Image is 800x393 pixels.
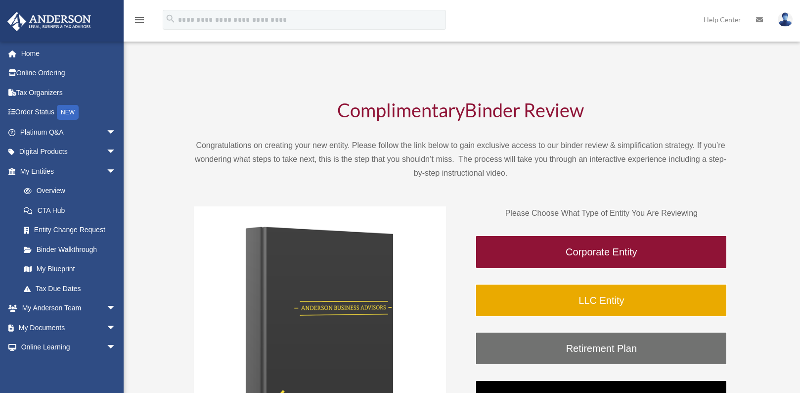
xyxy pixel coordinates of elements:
[4,12,94,31] img: Anderson Advisors Platinum Portal
[7,298,131,318] a: My Anderson Teamarrow_drop_down
[14,259,131,279] a: My Blueprint
[14,220,131,240] a: Entity Change Request
[475,235,727,269] a: Corporate Entity
[7,161,131,181] a: My Entitiesarrow_drop_down
[14,240,126,259] a: Binder Walkthrough
[475,206,727,220] p: Please Choose What Type of Entity You Are Reviewing
[165,13,176,24] i: search
[7,122,131,142] a: Platinum Q&Aarrow_drop_down
[7,83,131,102] a: Tax Organizers
[106,338,126,358] span: arrow_drop_down
[7,102,131,123] a: Order StatusNEW
[106,122,126,143] span: arrow_drop_down
[7,357,131,377] a: Billingarrow_drop_down
[475,284,727,317] a: LLC Entity
[106,318,126,338] span: arrow_drop_down
[7,142,131,162] a: Digital Productsarrow_drop_down
[106,142,126,162] span: arrow_drop_down
[14,200,131,220] a: CTA Hub
[778,12,793,27] img: User Pic
[57,105,79,120] div: NEW
[106,357,126,377] span: arrow_drop_down
[7,318,131,338] a: My Documentsarrow_drop_down
[337,98,465,121] span: Complimentary
[194,139,728,180] p: Congratulations on creating your new entity. Please follow the link below to gain exclusive acces...
[7,44,131,63] a: Home
[7,63,131,83] a: Online Ordering
[465,98,584,121] span: Binder Review
[106,161,126,182] span: arrow_drop_down
[7,338,131,357] a: Online Learningarrow_drop_down
[133,17,145,26] a: menu
[14,181,131,201] a: Overview
[475,332,727,365] a: Retirement Plan
[106,298,126,319] span: arrow_drop_down
[133,14,145,26] i: menu
[14,279,131,298] a: Tax Due Dates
